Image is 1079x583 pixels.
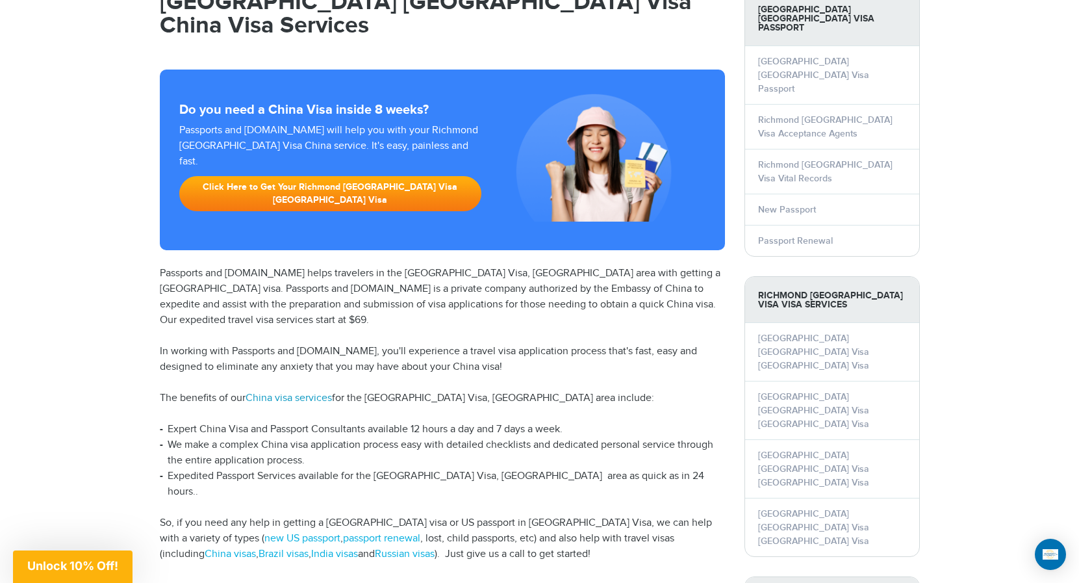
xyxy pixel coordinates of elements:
[259,548,309,560] a: Brazil visas
[179,176,482,211] a: Click Here to Get Your Richmond [GEOGRAPHIC_DATA] Visa [GEOGRAPHIC_DATA] Visa
[160,515,725,562] p: So, if you need any help in getting a [GEOGRAPHIC_DATA] visa or US passport in [GEOGRAPHIC_DATA] ...
[264,532,340,545] a: new US passport
[179,102,705,118] strong: Do you need a China Visa inside 8 weeks?
[758,508,869,547] a: [GEOGRAPHIC_DATA] [GEOGRAPHIC_DATA] Visa [GEOGRAPHIC_DATA] Visa
[758,114,893,139] a: Richmond [GEOGRAPHIC_DATA] Visa Acceptance Agents
[758,159,893,184] a: Richmond [GEOGRAPHIC_DATA] Visa Vital Records
[375,548,435,560] a: Russian visas
[160,344,725,375] p: In working with Passports and [DOMAIN_NAME], you'll experience a travel visa application process ...
[27,559,118,573] span: Unlock 10% Off!
[343,532,420,545] a: passport renewal
[160,469,725,500] li: Expedited Passport Services available for the [GEOGRAPHIC_DATA] Visa, [GEOGRAPHIC_DATA] area as q...
[758,235,833,246] a: Passport Renewal
[758,333,869,371] a: [GEOGRAPHIC_DATA] [GEOGRAPHIC_DATA] Visa [GEOGRAPHIC_DATA] Visa
[758,391,869,430] a: [GEOGRAPHIC_DATA] [GEOGRAPHIC_DATA] Visa [GEOGRAPHIC_DATA] Visa
[174,123,487,218] div: Passports and [DOMAIN_NAME] will help you with your Richmond [GEOGRAPHIC_DATA] Visa China service...
[160,266,725,328] p: Passports and [DOMAIN_NAME] helps travelers in the [GEOGRAPHIC_DATA] Visa, [GEOGRAPHIC_DATA] area...
[160,391,725,406] p: The benefits of our for the [GEOGRAPHIC_DATA] Visa, [GEOGRAPHIC_DATA] area include:
[745,277,919,323] strong: Richmond [GEOGRAPHIC_DATA] Visa Visa Services
[1035,539,1066,570] div: Open Intercom Messenger
[758,204,816,215] a: New Passport
[758,56,869,94] a: [GEOGRAPHIC_DATA] [GEOGRAPHIC_DATA] Visa Passport
[160,437,725,469] li: We make a complex China visa application process easy with detailed checklists and dedicated pers...
[13,551,133,583] div: Unlock 10% Off!
[160,422,725,437] li: Expert China Visa and Passport Consultants available 12 hours a day and 7 days a week.
[311,548,358,560] a: India visas
[758,450,869,488] a: [GEOGRAPHIC_DATA] [GEOGRAPHIC_DATA] Visa [GEOGRAPHIC_DATA] Visa
[246,392,332,404] a: China visa services
[205,548,256,560] a: China visas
